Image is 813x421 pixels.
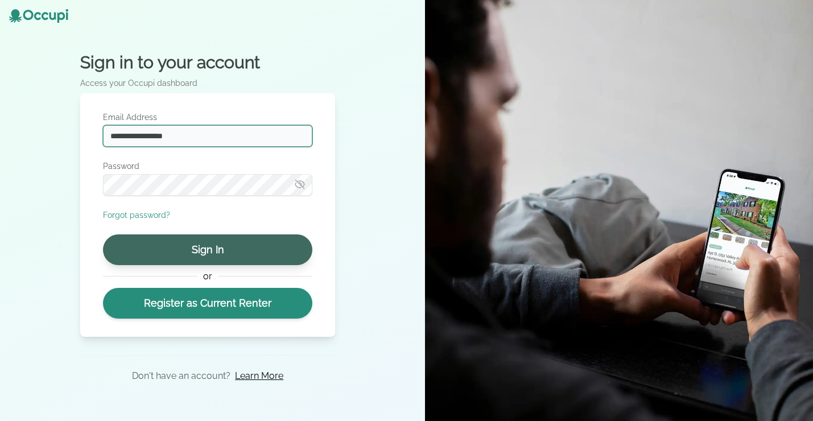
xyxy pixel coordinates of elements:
span: or [198,270,218,283]
a: Learn More [235,369,283,383]
label: Email Address [103,112,312,123]
label: Password [103,160,312,172]
button: Forgot password? [103,209,170,221]
a: Register as Current Renter [103,288,312,319]
button: Sign In [103,234,312,265]
p: Access your Occupi dashboard [80,77,335,89]
p: Don't have an account? [132,369,230,383]
h2: Sign in to your account [80,52,335,73]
